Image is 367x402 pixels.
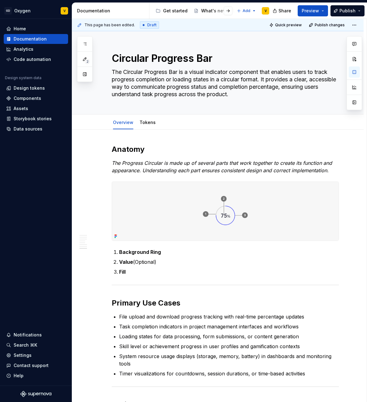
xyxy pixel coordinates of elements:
[153,5,234,17] div: Page tree
[14,332,42,338] div: Notifications
[110,67,338,99] textarea: The Circular Progress Bar is a visual indicator component that enables users to track progress co...
[14,116,52,122] div: Storybook stories
[265,8,267,13] div: V
[330,5,365,16] button: Publish
[119,249,161,255] strong: Background Ring
[4,340,68,350] button: Search ⌘K
[14,352,32,358] div: Settings
[14,56,51,62] div: Code automation
[77,8,147,14] div: Documentation
[4,104,68,113] a: Assets
[63,8,66,13] div: V
[112,182,339,241] img: 731150b4-b27f-4efe-8a98-26208f5feb6e.png
[14,373,24,379] div: Help
[275,23,302,28] span: Quick preview
[4,93,68,103] a: Components
[20,391,51,397] svg: Supernova Logo
[4,361,68,370] button: Contact support
[4,371,68,381] button: Help
[4,54,68,64] a: Code automation
[235,6,258,15] button: Add
[119,258,339,266] p: (Optional)
[163,8,188,14] div: Get started
[119,353,339,367] p: System resource usage displays (storage, memory, battery) in dashboards and monitoring tools
[4,330,68,340] button: Notifications
[14,85,45,91] div: Design tokens
[119,333,339,340] p: Loading states for data processing, form submissions, or content generation
[119,323,339,330] p: Task completion indicators in project management interfaces and workflows
[201,8,227,14] div: What's new
[119,269,126,275] strong: Fill
[191,6,229,16] a: What's new
[112,160,334,173] em: The Progress Circular is made up of several parts that work together to create its function and a...
[14,46,33,52] div: Analytics
[14,95,41,101] div: Components
[267,21,304,29] button: Quick preview
[4,350,68,360] a: Settings
[243,8,250,13] span: Add
[14,8,31,14] div: Oxygen
[315,23,345,28] span: Publish changes
[119,259,133,265] strong: Value
[1,4,71,17] button: GDOxygenV
[302,8,319,14] span: Preview
[5,75,41,80] div: Design system data
[339,8,356,14] span: Publish
[119,343,339,350] p: Skill level or achievement progress in user profiles and gamification contexts
[14,362,49,369] div: Contact support
[140,120,156,125] a: Tokens
[147,23,157,28] span: Draft
[119,370,339,377] p: Timer visualizations for countdowns, session durations, or time-based activities
[112,144,339,154] h2: Anatomy
[85,59,90,64] span: 2
[4,24,68,34] a: Home
[84,23,135,28] span: This page has been edited.
[14,36,47,42] div: Documentation
[4,124,68,134] a: Data sources
[14,126,42,132] div: Data sources
[307,21,348,29] button: Publish changes
[110,51,338,66] textarea: Circular Progress Bar
[4,44,68,54] a: Analytics
[112,298,339,308] h2: Primary Use Cases
[14,105,28,112] div: Assets
[298,5,328,16] button: Preview
[4,7,12,15] div: GD
[14,342,37,348] div: Search ⌘K
[119,313,339,320] p: File upload and download progress tracking with real-time percentage updates
[137,116,158,129] div: Tokens
[270,5,295,16] button: Share
[113,120,133,125] a: Overview
[110,116,136,129] div: Overview
[4,114,68,124] a: Storybook stories
[153,6,190,16] a: Get started
[4,83,68,93] a: Design tokens
[278,8,291,14] span: Share
[14,26,26,32] div: Home
[4,34,68,44] a: Documentation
